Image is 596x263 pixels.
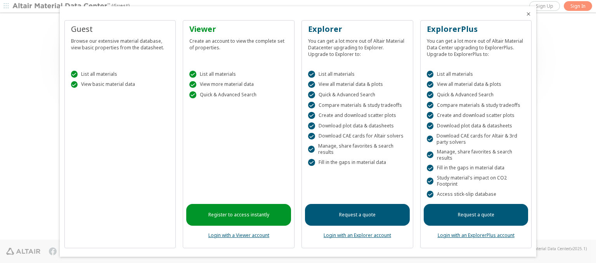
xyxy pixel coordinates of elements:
[189,91,288,98] div: Quick & Advanced Search
[189,81,288,88] div: View more material data
[427,102,434,109] div: 
[525,11,532,17] button: Close
[427,136,433,143] div: 
[308,91,315,98] div: 
[324,232,391,239] a: Login with an Explorer account
[308,133,315,140] div: 
[438,232,515,239] a: Login with an ExplorerPlus account
[427,71,525,78] div: List all materials
[427,91,434,98] div: 
[427,35,525,57] div: You can get a lot more out of Altair Material Data Center upgrading to ExplorerPlus. Upgrade to E...
[308,122,315,129] div: 
[308,159,315,166] div: 
[427,81,434,88] div: 
[308,71,407,78] div: List all materials
[427,133,525,145] div: Download CAE cards for Altair & 3rd party solvers
[427,102,525,109] div: Compare materials & study tradeoffs
[71,81,78,88] div: 
[427,91,525,98] div: Quick & Advanced Search
[427,122,434,129] div: 
[305,204,410,226] a: Request a quote
[308,71,315,78] div: 
[308,112,407,119] div: Create and download scatter plots
[189,71,288,78] div: List all materials
[189,81,196,88] div: 
[71,35,170,51] div: Browse our extensive material database, view basic properties from the datasheet.
[208,232,269,239] a: Login with a Viewer account
[308,133,407,140] div: Download CAE cards for Altair solvers
[189,24,288,35] div: Viewer
[308,159,407,166] div: Fill in the gaps in material data
[189,71,196,78] div: 
[424,204,528,226] a: Request a quote
[427,165,525,172] div: Fill in the gaps in material data
[427,191,434,198] div: 
[308,35,407,57] div: You can get a lot more out of Altair Material Datacenter upgrading to Explorer. Upgrade to Explor...
[71,81,170,88] div: View basic material data
[427,112,525,119] div: Create and download scatter plots
[308,122,407,129] div: Download plot data & datasheets
[71,24,170,35] div: Guest
[71,71,170,78] div: List all materials
[427,165,434,172] div: 
[427,122,525,129] div: Download plot data & datasheets
[427,149,525,161] div: Manage, share favorites & search results
[308,102,315,109] div: 
[308,91,407,98] div: Quick & Advanced Search
[308,102,407,109] div: Compare materials & study tradeoffs
[427,191,525,198] div: Access stick-slip database
[189,35,288,51] div: Create an account to view the complete set of properties.
[308,24,407,35] div: Explorer
[427,178,433,185] div: 
[308,81,407,88] div: View all material data & plots
[427,152,433,158] div: 
[308,81,315,88] div: 
[186,204,291,226] a: Register to access instantly
[427,71,434,78] div: 
[189,91,196,98] div: 
[427,24,525,35] div: ExplorerPlus
[427,81,525,88] div: View all material data & plots
[427,112,434,119] div: 
[308,143,407,155] div: Manage, share favorites & search results
[308,112,315,119] div: 
[71,71,78,78] div: 
[427,175,525,187] div: Study material's impact on CO2 Footprint
[308,146,315,153] div: 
